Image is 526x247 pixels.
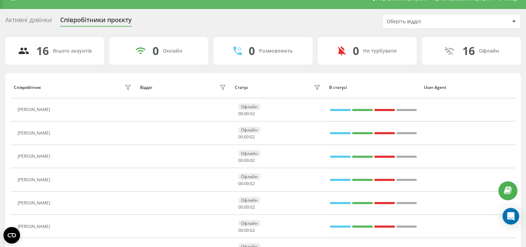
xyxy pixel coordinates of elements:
[244,227,249,233] span: 00
[18,224,52,229] div: [PERSON_NAME]
[238,205,255,210] div: : :
[238,158,255,163] div: : :
[502,208,519,225] div: Open Intercom Messenger
[250,227,255,233] span: 02
[18,201,52,205] div: [PERSON_NAME]
[462,44,474,57] div: 16
[238,157,243,163] span: 00
[238,135,255,139] div: : :
[163,48,182,54] div: Онлайн
[238,173,260,180] div: Офлайн
[244,181,249,186] span: 00
[250,181,255,186] span: 02
[238,204,243,210] span: 00
[238,228,255,233] div: : :
[238,220,260,227] div: Офлайн
[387,19,469,25] div: Оберіть відділ
[18,107,52,112] div: [PERSON_NAME]
[60,16,132,27] div: Співробітники проєкту
[259,48,293,54] div: Розмовляють
[238,150,260,157] div: Офлайн
[18,131,52,136] div: [PERSON_NAME]
[235,85,248,90] div: Статус
[3,227,20,244] button: Open CMP widget
[140,85,152,90] div: Відділ
[244,157,249,163] span: 00
[238,127,260,133] div: Офлайн
[329,85,417,90] div: В статусі
[238,181,243,186] span: 00
[14,85,41,90] div: Співробітник
[5,16,52,27] div: Активні дзвінки
[249,44,255,57] div: 0
[18,154,52,159] div: [PERSON_NAME]
[479,48,499,54] div: Офлайн
[250,134,255,140] span: 02
[363,48,397,54] div: Не турбувати
[238,103,260,110] div: Офлайн
[244,204,249,210] span: 00
[238,134,243,140] span: 00
[18,177,52,182] div: [PERSON_NAME]
[250,111,255,117] span: 02
[250,157,255,163] span: 02
[353,44,359,57] div: 0
[238,227,243,233] span: 00
[53,48,92,54] div: Всього акаунтів
[36,44,49,57] div: 16
[250,204,255,210] span: 02
[238,111,255,116] div: : :
[238,197,260,203] div: Офлайн
[153,44,159,57] div: 0
[244,134,249,140] span: 00
[238,111,243,117] span: 00
[238,181,255,186] div: : :
[424,85,512,90] div: User Agent
[244,111,249,117] span: 00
